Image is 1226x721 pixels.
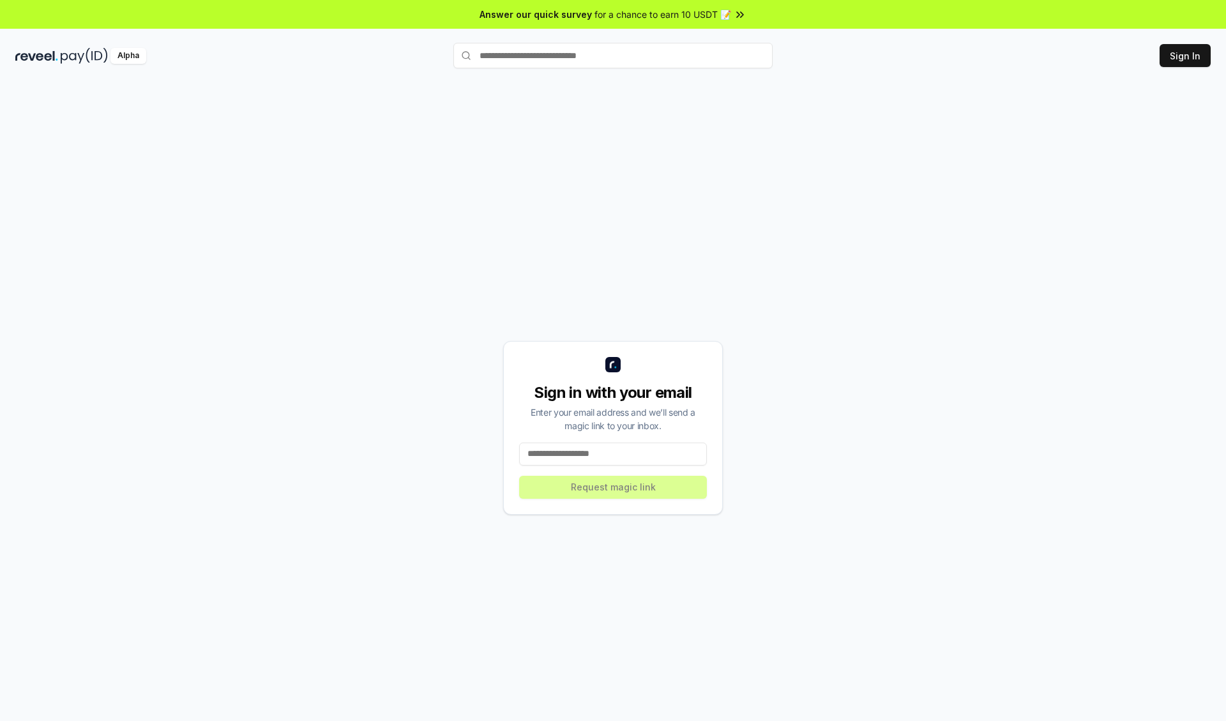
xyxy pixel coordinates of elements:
button: Sign In [1160,44,1211,67]
div: Sign in with your email [519,383,707,403]
img: reveel_dark [15,48,58,64]
div: Alpha [110,48,146,64]
span: for a chance to earn 10 USDT 📝 [594,8,731,21]
div: Enter your email address and we’ll send a magic link to your inbox. [519,406,707,432]
img: pay_id [61,48,108,64]
img: logo_small [605,357,621,372]
span: Answer our quick survey [480,8,592,21]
